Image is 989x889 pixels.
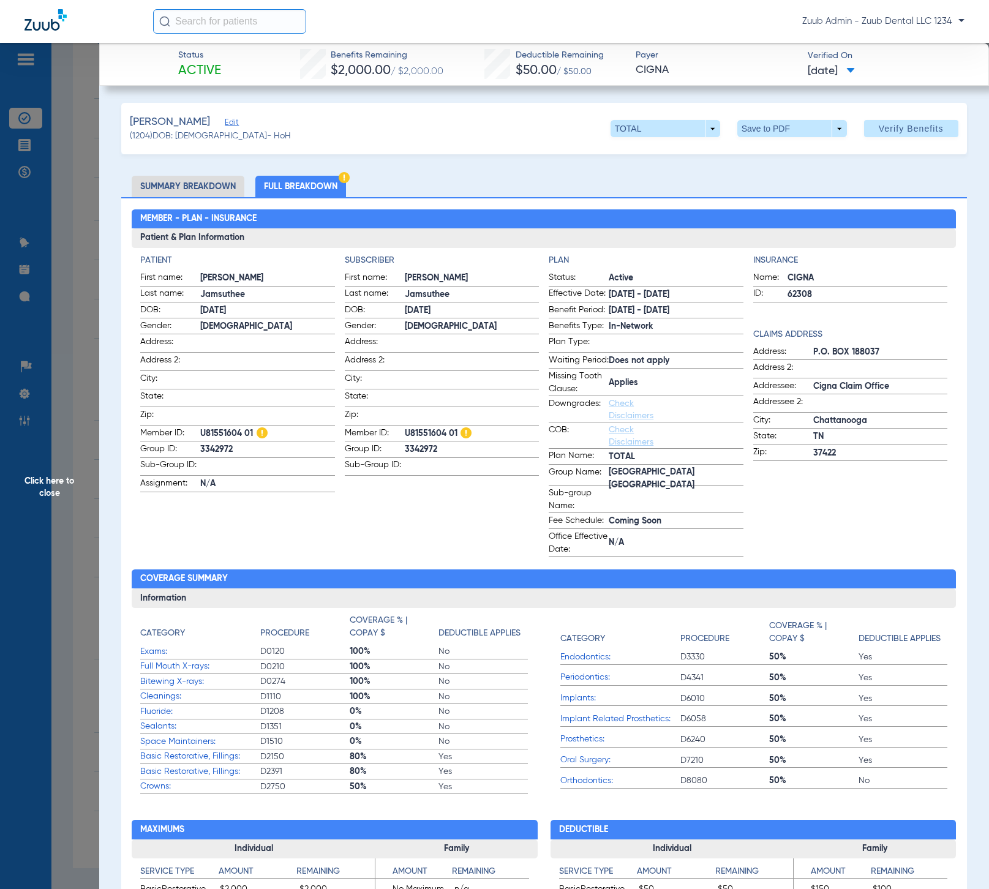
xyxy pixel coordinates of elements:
[331,49,443,62] span: Benefits Remaining
[549,449,609,464] span: Plan Name:
[350,751,439,763] span: 80%
[255,176,346,197] li: Full Breakdown
[200,443,334,456] span: 3342972
[140,750,260,763] span: Basic Restorative, Fillings:
[636,62,797,78] span: CIGNA
[813,346,947,359] span: P.O. BOX 188037
[260,614,350,644] app-breakdown-title: Procedure
[331,64,391,77] span: $2,000.00
[438,765,528,778] span: Yes
[549,271,609,286] span: Status:
[813,380,947,393] span: Cigna Claim Office
[769,692,859,705] span: 50%
[452,865,528,879] h4: Remaining
[350,661,439,673] span: 100%
[859,672,948,684] span: Yes
[260,705,350,718] span: D1208
[737,120,847,137] button: Save to PDF
[609,515,743,528] span: Coming Soon
[140,254,334,267] h4: Patient
[609,320,743,333] span: In-Network
[549,336,609,352] span: Plan Type:
[375,839,538,859] h3: Family
[753,414,813,429] span: City:
[559,865,637,879] h4: Service Type
[549,487,609,512] span: Sub-group Name:
[560,775,680,787] span: Orthodontics:
[879,124,944,133] span: Verify Benefits
[715,865,793,879] h4: Remaining
[132,228,956,248] h3: Patient & Plan Information
[219,865,296,883] app-breakdown-title: Amount
[438,661,528,673] span: No
[140,372,200,389] span: City:
[345,372,405,389] span: City:
[345,354,405,370] span: Address 2:
[130,114,210,130] span: [PERSON_NAME]
[560,692,680,705] span: Implants:
[560,671,680,684] span: Periodontics:
[345,287,405,302] span: Last name:
[680,692,770,705] span: D6010
[715,865,793,883] app-breakdown-title: Remaining
[637,865,715,883] app-breakdown-title: Amount
[260,781,350,793] span: D2750
[808,50,969,62] span: Verified On
[140,645,260,658] span: Exams:
[859,713,948,725] span: Yes
[132,176,244,197] li: Summary Breakdown
[438,735,528,748] span: No
[345,459,405,475] span: Sub-Group ID:
[260,751,350,763] span: D2150
[769,775,859,787] span: 50%
[350,614,439,644] app-breakdown-title: Coverage % | Copay $
[549,397,609,422] span: Downgrades:
[753,254,947,267] app-breakdown-title: Insurance
[140,287,200,302] span: Last name:
[864,120,958,137] button: Verify Benefits
[132,588,956,608] h3: Information
[753,380,813,394] span: Addressee:
[859,614,948,650] app-breakdown-title: Deductible Applies
[140,459,200,475] span: Sub-Group ID:
[609,472,743,485] span: [GEOGRAPHIC_DATA] [GEOGRAPHIC_DATA]
[753,396,813,412] span: Addressee 2:
[794,865,870,879] h4: Amount
[516,49,604,62] span: Deductible Remaining
[808,64,855,79] span: [DATE]
[438,721,528,733] span: No
[140,390,200,407] span: State:
[859,775,948,787] span: No
[260,675,350,688] span: D0274
[859,733,948,746] span: Yes
[802,15,965,28] span: Zuub Admin - Zuub Dental LLC 1234
[200,478,334,490] span: N/A
[813,414,947,427] span: Chattanooga
[345,254,539,267] h4: Subscriber
[753,361,813,378] span: Address 2:
[350,735,439,748] span: 0%
[350,675,439,688] span: 100%
[140,271,200,286] span: First name:
[140,427,200,441] span: Member ID:
[560,754,680,767] span: Oral Surgery:
[350,781,439,793] span: 50%
[560,651,680,664] span: Endodontics:
[609,354,743,367] span: Does not apply
[609,288,743,301] span: [DATE] - [DATE]
[140,705,260,718] span: Fluoride:
[140,304,200,318] span: DOB:
[219,865,296,879] h4: Amount
[260,645,350,658] span: D0120
[260,691,350,703] span: D1110
[140,720,260,733] span: Sealants:
[680,733,770,746] span: D6240
[788,272,947,285] span: CIGNA
[350,691,439,703] span: 100%
[350,645,439,658] span: 100%
[140,865,218,883] app-breakdown-title: Service Type
[560,713,680,726] span: Implant Related Prosthetics:
[452,865,528,883] app-breakdown-title: Remaining
[557,67,592,76] span: / $50.00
